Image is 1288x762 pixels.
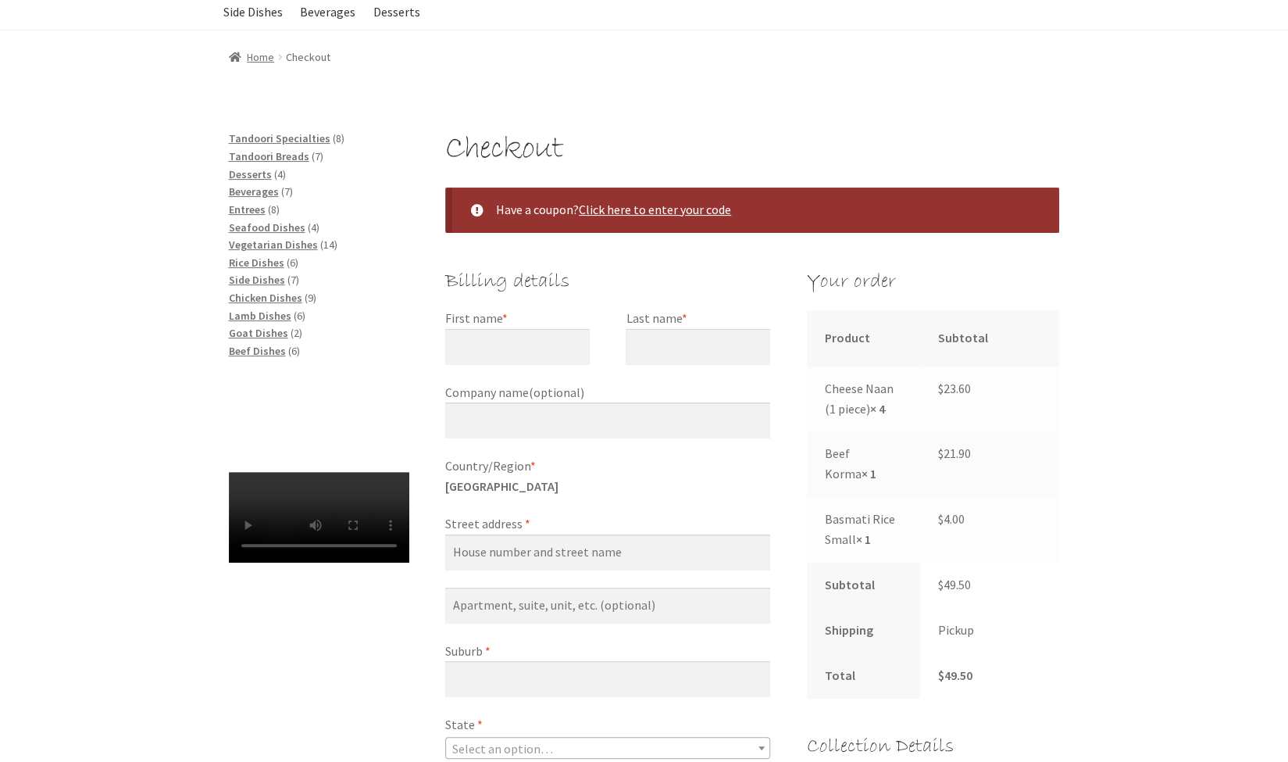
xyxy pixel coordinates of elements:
span: 7 [284,184,290,199]
a: Home [229,50,275,64]
span: 9 [308,291,313,305]
span: 6 [297,309,302,323]
a: Tandoori Breads [229,149,309,163]
td: Basmati Rice Small [807,497,921,563]
a: Side Dishes [229,273,285,287]
a: Beverages [229,184,279,199]
span: 6 [290,256,295,270]
td: Beef Korma [807,431,921,497]
input: House number and street name [445,535,770,571]
span: $ [938,381,944,396]
span: 7 [315,149,320,163]
div: Have a coupon? [445,188,1059,233]
span: Select an option… [452,741,553,757]
a: Seafood Dishes [229,220,305,234]
a: Tandoori Specialties [229,131,330,145]
th: Subtotal [807,563,921,608]
span: $ [938,667,944,683]
bdi: 49.50 [938,577,971,592]
a: Beef Dishes [229,344,286,358]
label: Pickup [938,622,974,638]
span: $ [938,511,944,527]
th: Total [807,653,921,699]
span: 4 [311,220,316,234]
a: Desserts [229,167,272,181]
bdi: 49.50 [938,667,972,683]
strong: × 1 [855,531,870,547]
span: $ [938,577,944,592]
a: Goat Dishes [229,326,288,340]
h3: Billing details [445,266,770,299]
span: 8 [271,202,277,216]
span: 7 [291,273,296,287]
h1: Checkout [445,130,1059,170]
label: Street address [445,514,770,535]
span: / [274,48,286,66]
a: Vegetarian Dishes [229,238,318,252]
h3: Your order [807,266,1060,311]
a: Enter your coupon code [579,202,731,217]
label: First name [445,309,590,329]
span: 6 [291,344,297,358]
label: State [445,715,770,735]
span: $ [938,445,944,461]
label: Company name [445,383,770,403]
label: Suburb [445,642,770,662]
bdi: 23.60 [938,381,971,396]
span: 14 [323,238,334,252]
span: 4 [277,167,283,181]
span: 8 [336,131,341,145]
strong: × 1 [861,466,876,481]
th: Subtotal [920,310,1059,366]
nav: breadcrumbs [229,48,1060,66]
th: Shipping [807,608,921,653]
span: (optional) [529,385,584,400]
a: Rice Dishes [229,256,284,270]
strong: [GEOGRAPHIC_DATA] [445,478,558,494]
span: 2 [294,326,299,340]
input: Apartment, suite, unit, etc. (optional) [445,588,770,624]
bdi: 21.90 [938,445,971,461]
label: Last name [626,309,770,329]
a: Entrees [229,202,266,216]
span: State [445,737,770,759]
a: Chicken Dishes [229,291,302,305]
th: Product [807,310,921,366]
label: Country/Region [445,456,770,477]
bdi: 4.00 [938,511,965,527]
a: Lamb Dishes [229,309,291,323]
td: Cheese Naan (1 piece) [807,367,921,432]
strong: × 4 [869,401,884,417]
